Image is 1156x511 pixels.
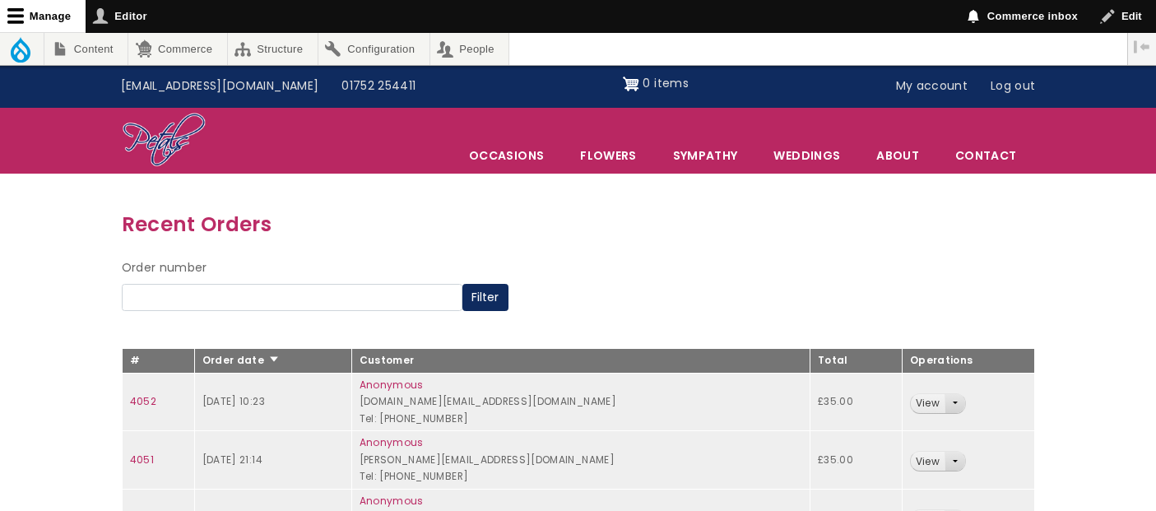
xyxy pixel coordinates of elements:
[351,373,810,431] td: [DOMAIN_NAME][EMAIL_ADDRESS][DOMAIN_NAME] Tel: [PHONE_NUMBER]
[810,349,903,374] th: Total
[122,208,1035,240] h3: Recent Orders
[1128,33,1156,61] button: Vertical orientation
[623,71,689,97] a: Shopping cart 0 items
[756,138,857,173] span: Weddings
[859,138,936,173] a: About
[656,138,755,173] a: Sympathy
[938,138,1033,173] a: Contact
[360,435,424,449] a: Anonymous
[128,33,226,65] a: Commerce
[130,394,156,408] a: 4052
[643,75,688,91] span: 0 items
[884,71,980,102] a: My account
[130,453,154,467] a: 4051
[452,138,561,173] span: Occasions
[360,378,424,392] a: Anonymous
[122,112,207,170] img: Home
[122,258,207,278] label: Order number
[318,33,429,65] a: Configuration
[330,71,427,102] a: 01752 254411
[202,453,262,467] time: [DATE] 21:14
[109,71,331,102] a: [EMAIL_ADDRESS][DOMAIN_NAME]
[902,349,1034,374] th: Operations
[351,431,810,490] td: [PERSON_NAME][EMAIL_ADDRESS][DOMAIN_NAME] Tel: [PHONE_NUMBER]
[430,33,509,65] a: People
[351,349,810,374] th: Customer
[623,71,639,97] img: Shopping cart
[979,71,1047,102] a: Log out
[810,373,903,431] td: £35.00
[911,394,945,413] a: View
[228,33,318,65] a: Structure
[462,284,508,312] button: Filter
[360,494,424,508] a: Anonymous
[202,394,265,408] time: [DATE] 10:23
[563,138,653,173] a: Flowers
[911,452,945,471] a: View
[810,431,903,490] td: £35.00
[202,353,281,367] a: Order date
[122,349,194,374] th: #
[44,33,128,65] a: Content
